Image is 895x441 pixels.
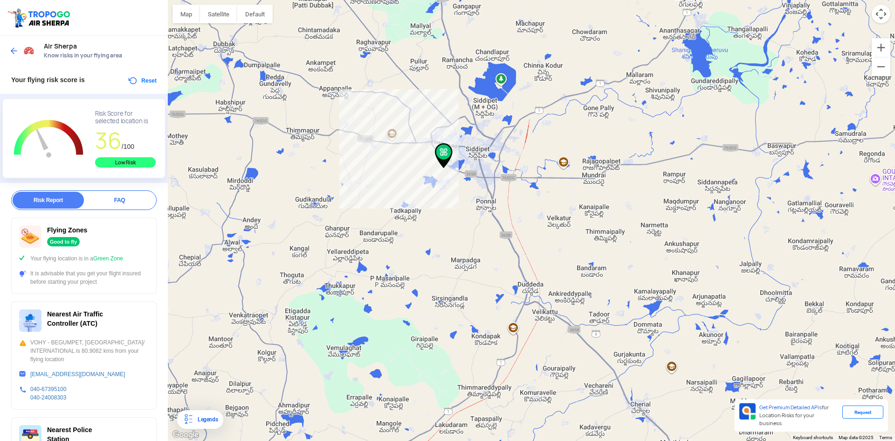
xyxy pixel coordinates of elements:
span: Map data ©2025 [839,435,874,440]
span: 36 [95,126,122,155]
div: Good to fly [47,237,80,246]
a: 040-67395100 [30,386,66,392]
img: ic_arrow_back_blue.svg [9,46,19,56]
img: Premium APIs [739,403,756,420]
button: Keyboard shortcuts [793,434,833,441]
a: Terms [879,435,892,440]
span: /100 [122,143,134,150]
img: ic_nofly.svg [19,225,41,248]
div: Low Risk [95,157,156,168]
button: Map camera controls [872,5,890,23]
a: Open this area in Google Maps (opens a new window) [170,429,201,441]
button: Reset [127,75,157,86]
span: Your flying risk score is [11,76,85,84]
button: Zoom in [872,38,890,57]
a: [EMAIL_ADDRESS][DOMAIN_NAME] [30,371,125,378]
button: Zoom out [872,57,890,76]
img: Legends [183,414,194,425]
g: Chart [10,110,88,168]
img: ic_tgdronemaps.svg [7,7,73,28]
span: Flying Zones [47,226,87,234]
span: Get Premium Detailed APIs [759,404,822,411]
div: Your flying location is in a [19,254,149,263]
a: 040-24008303 [30,394,66,401]
button: Show street map [172,5,200,23]
span: Know risks in your flying area [44,52,158,59]
img: ic_atc.svg [19,309,41,332]
div: Request [842,406,883,419]
div: Legends [194,414,218,425]
div: Risk Report [13,192,84,209]
div: Risk Score for selected location is [95,110,156,125]
button: Show satellite imagery [200,5,237,23]
span: Air Sherpa [44,42,158,50]
div: It is advisable that you get your flight insured before starting your project [19,269,149,286]
span: Nearest Air Traffic Controller (ATC) [47,310,103,327]
img: Google [170,429,201,441]
div: VOHY - BEGUMPET, [GEOGRAPHIC_DATA]/ INTERNATIONAL is 80.9082 kms from your flying location [19,338,149,364]
div: for Location Risks for your business. [756,403,842,428]
div: FAQ [84,192,155,209]
img: Risk Scores [23,45,34,56]
span: Green Zone [93,255,123,262]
